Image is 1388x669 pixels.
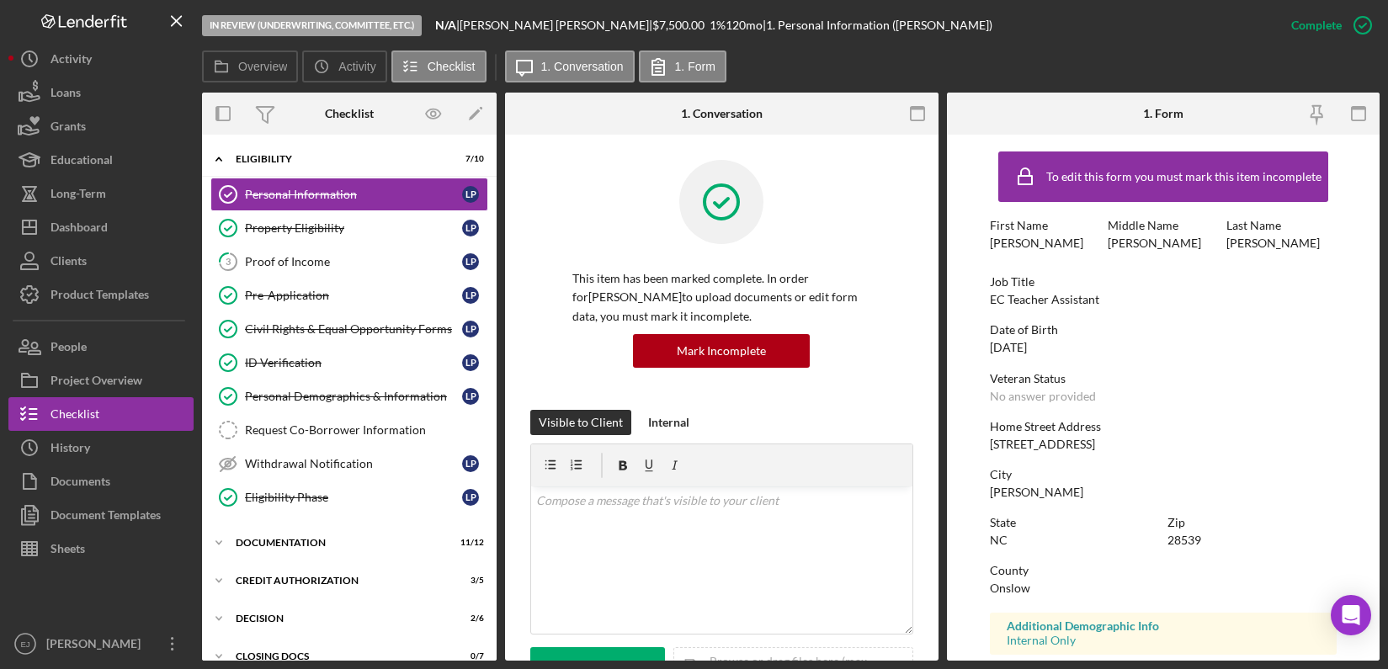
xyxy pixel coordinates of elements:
div: Internal [648,410,689,435]
div: L P [462,489,479,506]
b: N/A [435,18,456,32]
div: [PERSON_NAME] [990,486,1083,499]
button: People [8,330,194,364]
a: 3Proof of IncomeLP [210,245,488,279]
div: Checklist [51,397,99,435]
label: Checklist [428,60,476,73]
div: [STREET_ADDRESS] [990,438,1095,451]
div: [PERSON_NAME] [1226,236,1320,250]
div: Complete [1291,8,1342,42]
div: [PERSON_NAME] [1108,236,1201,250]
div: | [435,19,460,32]
a: Personal Demographics & InformationLP [210,380,488,413]
div: Job Title [990,275,1337,289]
a: Grants [8,109,194,143]
label: 1. Form [675,60,715,73]
div: 1. Form [1143,107,1183,120]
a: Property EligibilityLP [210,211,488,245]
div: [PERSON_NAME] [42,627,152,665]
div: Pre-Application [245,289,462,302]
button: Sheets [8,532,194,565]
div: Long-Term [51,177,106,215]
div: | 1. Personal Information ([PERSON_NAME]) [763,19,992,32]
div: Educational [51,143,113,181]
div: CLOSING DOCS [236,651,442,661]
button: Visible to Client [530,410,631,435]
div: Sheets [51,532,85,570]
div: L P [462,388,479,405]
button: Activity [8,42,194,76]
div: Loans [51,76,81,114]
div: City [990,468,1337,481]
div: Eligibility [236,154,442,164]
p: This item has been marked complete. In order for [PERSON_NAME] to upload documents or edit form d... [572,269,871,326]
div: CREDIT AUTHORIZATION [236,576,442,586]
div: EC Teacher Assistant [990,293,1099,306]
div: Activity [51,42,92,80]
a: Withdrawal NotificationLP [210,447,488,481]
div: L P [462,354,479,371]
div: Zip [1167,516,1337,529]
label: Activity [338,60,375,73]
div: Onslow [990,581,1030,595]
div: 1 % [710,19,726,32]
div: L P [462,455,479,472]
button: Product Templates [8,278,194,311]
button: Documents [8,465,194,498]
button: Checklist [8,397,194,431]
div: Checklist [325,107,374,120]
a: Project Overview [8,364,194,397]
div: 11 / 12 [454,538,484,548]
text: EJ [20,640,29,649]
button: 1. Conversation [505,50,635,82]
a: History [8,431,194,465]
button: Clients [8,244,194,278]
div: Product Templates [51,278,149,316]
div: 0 / 7 [454,651,484,661]
button: Educational [8,143,194,177]
div: Mark Incomplete [677,334,766,368]
div: County [990,564,1337,577]
button: EJ[PERSON_NAME] [8,627,194,661]
div: Project Overview [51,364,142,401]
div: First Name [990,219,1100,232]
div: Documentation [236,538,442,548]
div: Eligibility Phase [245,491,462,504]
button: Long-Term [8,177,194,210]
div: Clients [51,244,87,282]
div: Documents [51,465,110,502]
div: Grants [51,109,86,147]
button: Activity [302,50,386,82]
a: Eligibility PhaseLP [210,481,488,514]
button: Document Templates [8,498,194,532]
div: Decision [236,613,442,624]
div: NC [990,534,1008,547]
div: Last Name [1226,219,1337,232]
a: Personal InformationLP [210,178,488,211]
div: [PERSON_NAME] [PERSON_NAME] | [460,19,652,32]
button: Complete [1274,8,1380,42]
div: $7,500.00 [652,19,710,32]
div: Proof of Income [245,255,462,268]
div: L P [462,321,479,337]
div: Civil Rights & Equal Opportunity Forms [245,322,462,336]
div: 1. Conversation [681,107,763,120]
button: Internal [640,410,698,435]
div: Home Street Address [990,420,1337,433]
button: Dashboard [8,210,194,244]
div: L P [462,186,479,203]
div: Personal Information [245,188,462,201]
div: Date of Birth [990,323,1337,337]
div: Veteran Status [990,372,1337,385]
div: 2 / 6 [454,613,484,624]
div: Visible to Client [539,410,623,435]
label: 1. Conversation [541,60,624,73]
